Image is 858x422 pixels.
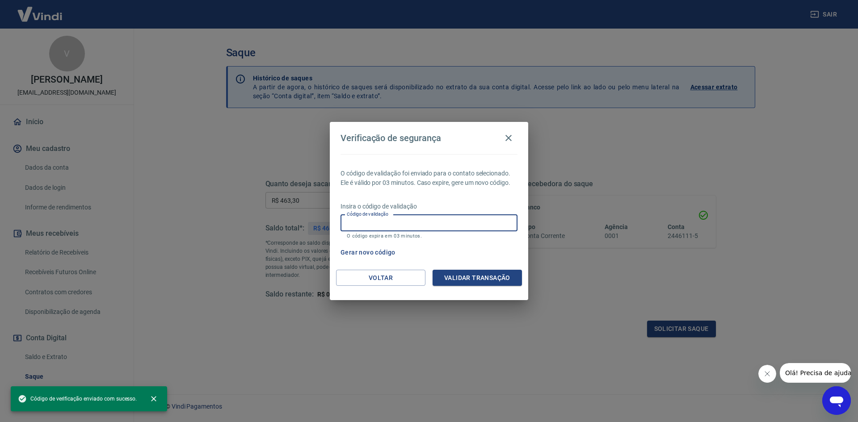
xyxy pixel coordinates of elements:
button: Voltar [336,270,425,286]
span: Código de verificação enviado com sucesso. [18,394,137,403]
button: close [144,389,164,409]
button: Validar transação [433,270,522,286]
span: Olá! Precisa de ajuda? [5,6,75,13]
button: Gerar novo código [337,244,399,261]
h4: Verificação de segurança [341,133,441,143]
p: O código de validação foi enviado para o contato selecionado. Ele é válido por 03 minutos. Caso e... [341,169,517,188]
iframe: Mensagem da empresa [780,363,851,383]
iframe: Botão para abrir a janela de mensagens [822,386,851,415]
label: Código de validação [347,211,388,217]
p: Insira o código de validação [341,202,517,211]
p: O código expira em 03 minutos. [347,233,511,239]
iframe: Fechar mensagem [758,365,776,383]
